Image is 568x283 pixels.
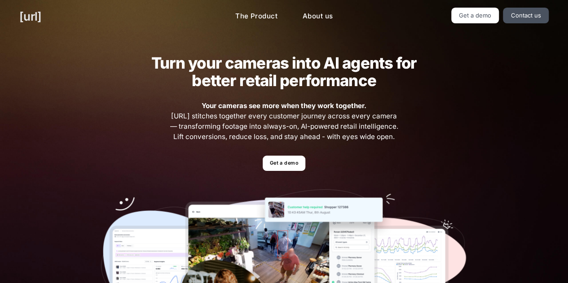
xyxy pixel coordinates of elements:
[451,8,499,23] a: Get a demo
[169,101,400,142] span: [URL] stitches together every customer journey across every camera — transforming footage into al...
[228,8,285,25] a: The Product
[503,8,549,23] a: Contact us
[263,156,305,171] a: Get a demo
[19,8,41,25] a: [URL]
[295,8,340,25] a: About us
[202,101,366,110] strong: Your cameras see more when they work together.
[137,54,431,89] h2: Turn your cameras into AI agents for better retail performance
